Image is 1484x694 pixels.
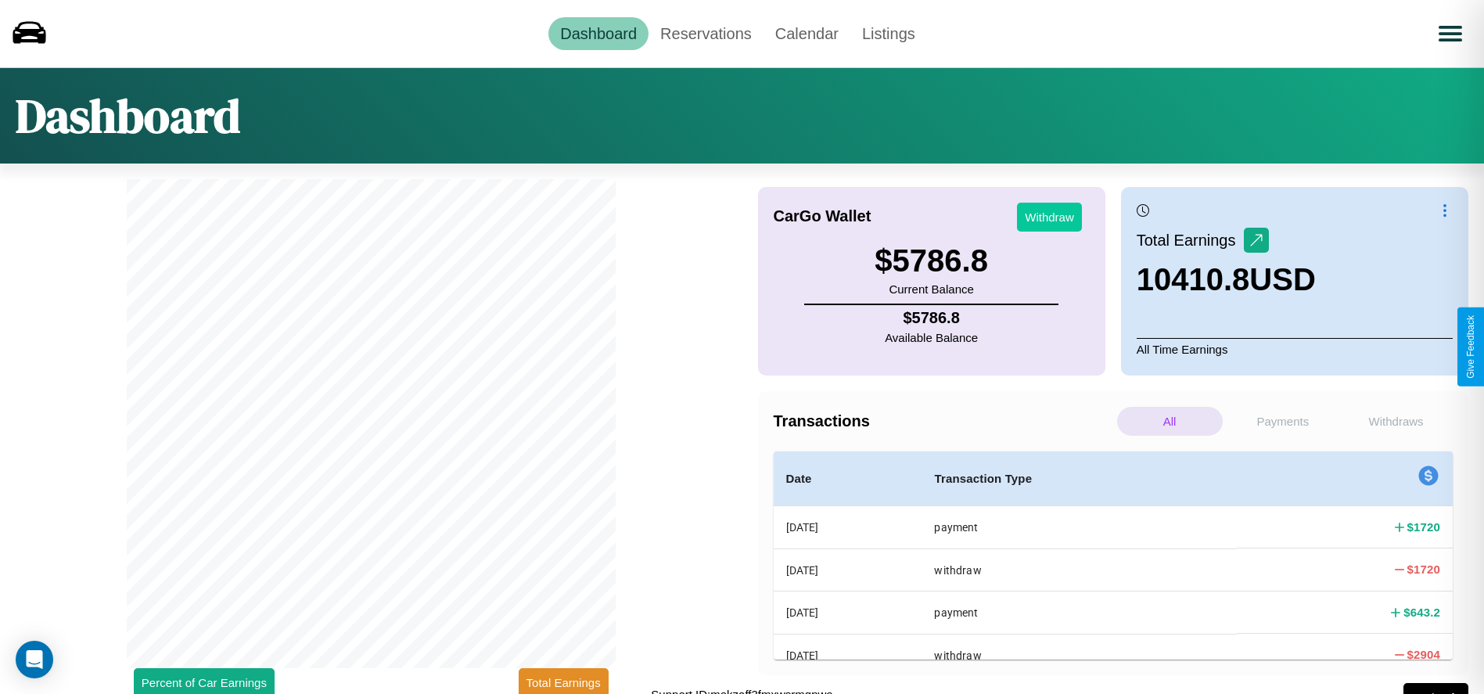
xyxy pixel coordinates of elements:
th: [DATE] [774,506,922,549]
button: Open menu [1428,12,1472,56]
th: [DATE] [774,548,922,591]
h1: Dashboard [16,84,240,148]
a: Reservations [649,17,764,50]
th: [DATE] [774,592,922,634]
p: Payments [1231,407,1336,436]
a: Calendar [764,17,850,50]
p: Available Balance [885,327,978,348]
h4: $ 1720 [1407,561,1440,577]
p: Current Balance [875,279,988,300]
h3: $ 5786.8 [875,243,988,279]
p: All Time Earnings [1137,338,1453,360]
h4: $ 1720 [1407,519,1440,535]
button: Withdraw [1017,203,1082,232]
th: withdraw [922,548,1237,591]
a: Listings [850,17,927,50]
p: Withdraws [1343,407,1449,436]
h4: CarGo Wallet [774,207,871,225]
p: All [1117,407,1223,436]
th: [DATE] [774,634,922,676]
th: withdraw [922,634,1237,676]
h4: $ 2904 [1407,646,1440,663]
h4: Transaction Type [934,469,1224,488]
h4: Transactions [774,412,1113,430]
p: Total Earnings [1137,226,1244,254]
h4: $ 5786.8 [885,309,978,327]
div: Give Feedback [1465,315,1476,379]
h4: $ 643.2 [1403,604,1440,620]
a: Dashboard [548,17,649,50]
h3: 10410.8 USD [1137,262,1316,297]
div: Open Intercom Messenger [16,641,53,678]
th: payment [922,506,1237,549]
th: payment [922,592,1237,634]
h4: Date [786,469,910,488]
